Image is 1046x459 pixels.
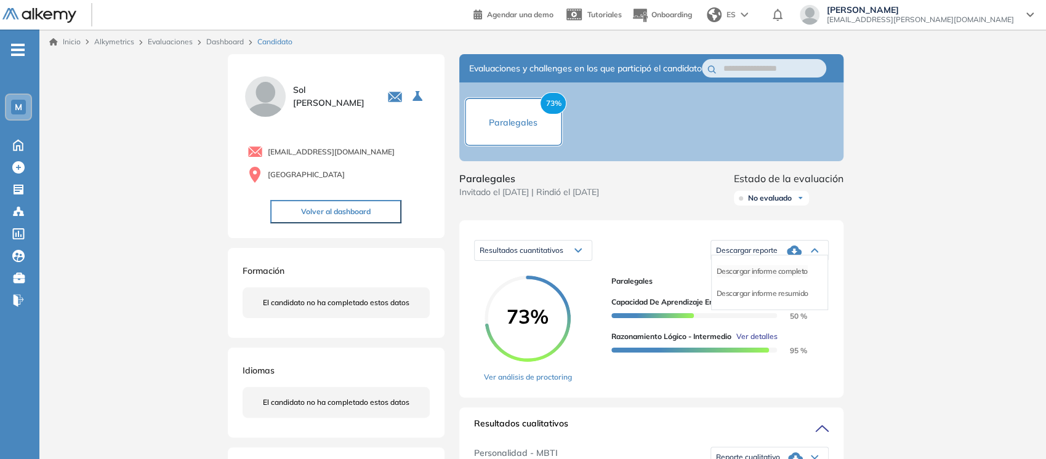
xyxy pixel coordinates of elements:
span: Agendar una demo [487,10,553,19]
span: Sol [PERSON_NAME] [293,84,372,110]
li: Descargar informe completo [717,265,808,277]
span: 95 % [775,346,807,355]
span: [PERSON_NAME] [827,5,1014,15]
span: M [15,102,22,112]
li: Descargar informe resumido [717,287,808,300]
a: Ver análisis de proctoring [484,372,572,383]
span: Paralegales [611,276,819,287]
a: Inicio [49,36,81,47]
span: [EMAIL_ADDRESS][DOMAIN_NAME] [268,146,395,158]
span: Resultados cualitativos [474,417,568,437]
img: Logo [2,8,76,23]
span: Ver detalles [736,331,778,342]
a: Agendar una demo [473,6,553,21]
a: Dashboard [206,37,244,46]
span: Alkymetrics [94,37,134,46]
img: world [707,7,722,22]
a: Evaluaciones [148,37,193,46]
button: Volver al dashboard [270,200,401,223]
img: arrow [741,12,748,17]
span: Razonamiento Lógico - Intermedio [611,331,731,342]
span: El candidato no ha completado estos datos [263,397,409,408]
i: - [11,49,25,51]
span: 50 % [775,311,807,321]
span: [GEOGRAPHIC_DATA] [268,169,345,180]
span: [EMAIL_ADDRESS][PERSON_NAME][DOMAIN_NAME] [827,15,1014,25]
span: Onboarding [651,10,692,19]
span: Capacidad de Aprendizaje en Adultos [611,297,742,308]
img: PROFILE_MENU_LOGO_USER [243,74,288,119]
span: 73% [485,306,571,326]
span: Resultados cuantitativos [480,245,563,255]
span: ES [726,9,736,20]
img: Ícono de flecha [797,194,804,202]
span: Paralegales [489,117,537,128]
button: Seleccione la evaluación activa [408,86,430,108]
span: Invitado el [DATE] | Rindió el [DATE] [459,186,599,199]
span: Descargar reporte [716,245,778,255]
span: Formación [243,265,284,276]
span: 73% [540,92,566,114]
span: Evaluaciones y challenges en los que participó el candidato [469,62,702,75]
span: Paralegales [459,171,599,186]
span: Estado de la evaluación [734,171,843,186]
span: El candidato no ha completado estos datos [263,297,409,308]
span: Candidato [257,36,292,47]
span: Idiomas [243,365,275,376]
span: Tutoriales [587,10,622,19]
button: Onboarding [632,2,692,28]
span: No evaluado [748,193,792,203]
button: Ver detalles [731,331,778,342]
